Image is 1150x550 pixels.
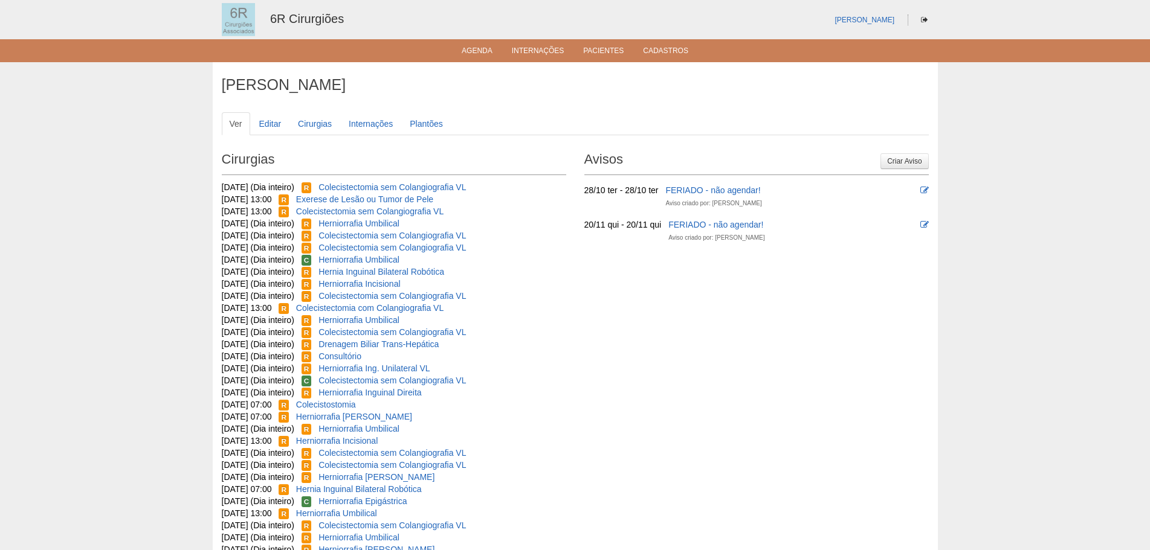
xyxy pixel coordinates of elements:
span: Reservada [302,448,312,459]
span: Reservada [302,231,312,241]
span: [DATE] (Dia inteiro) [222,388,294,397]
a: Herniorrafia Umbilical [318,315,399,325]
a: Herniorrafia Incisional [296,436,378,446]
a: Herniorrafia Epigástrica [318,496,407,506]
div: Aviso criado por: [PERSON_NAME] [665,197,761,209]
a: Criar Aviso [880,153,928,169]
a: Colecistectomia sem Colangiografia VL [318,376,466,385]
span: Reservada [302,339,312,350]
span: [DATE] 07:00 [222,400,272,409]
a: Agenda [462,46,493,59]
a: Consultório [318,351,361,361]
a: Colecistectomia sem Colangiografia VL [318,448,466,458]
div: 20/11 qui - 20/11 qui [584,219,662,231]
span: [DATE] (Dia inteiro) [222,339,294,349]
a: Herniorrafia Umbilical [318,532,399,542]
a: Herniorrafia Umbilical [296,508,377,518]
a: Colecistectomia sem Colangiografia VL [318,291,466,301]
span: Reservada [302,388,312,398]
span: [DATE] (Dia inteiro) [222,219,294,228]
a: Cirurgias [290,112,340,135]
a: Herniorrafia [PERSON_NAME] [318,472,434,482]
span: Reservada [279,412,289,423]
a: Internações [341,112,401,135]
span: [DATE] 07:00 [222,484,272,494]
span: [DATE] (Dia inteiro) [222,448,294,458]
span: [DATE] (Dia inteiro) [222,279,294,289]
span: Reservada [302,279,312,290]
span: [DATE] (Dia inteiro) [222,363,294,373]
span: [DATE] (Dia inteiro) [222,376,294,385]
span: Reservada [279,194,289,205]
span: Reservada [302,532,312,543]
span: [DATE] 13:00 [222,303,272,313]
span: Reservada [302,351,312,362]
span: [DATE] (Dia inteiro) [222,267,294,277]
a: Colecistectomia sem Colangiografia VL [318,520,466,530]
span: [DATE] (Dia inteiro) [222,291,294,301]
span: Reservada [302,472,312,483]
span: Reservada [279,436,289,447]
span: Reservada [302,327,312,338]
span: Confirmada [302,255,312,266]
i: Editar [920,220,929,229]
h1: [PERSON_NAME] [222,77,929,92]
span: [DATE] (Dia inteiro) [222,231,294,240]
a: Internações [512,46,564,59]
span: Reservada [302,243,312,254]
a: [PERSON_NAME] [835,16,894,24]
span: [DATE] 13:00 [222,508,272,518]
a: Plantões [402,112,450,135]
a: Colecistectomia sem Colangiografia VL [318,243,466,252]
span: [DATE] (Dia inteiro) [222,255,294,264]
span: [DATE] (Dia inteiro) [222,243,294,252]
h2: Cirurgias [222,147,566,175]
a: Colecistectomia sem Colangiografia VL [318,231,466,240]
a: Editar [251,112,289,135]
span: [DATE] 13:00 [222,436,272,446]
span: [DATE] 13:00 [222,206,272,216]
span: Reservada [302,363,312,374]
a: Colecistectomia com Colangiografia VL [296,303,444,313]
span: [DATE] (Dia inteiro) [222,532,294,542]
i: Sair [921,16,928,24]
span: [DATE] (Dia inteiro) [222,460,294,470]
span: [DATE] (Dia inteiro) [222,327,294,337]
span: Reservada [302,267,312,278]
a: Herniorrafia Inguinal Direita [318,388,421,397]
a: Herniorrafia [PERSON_NAME] [296,412,412,421]
div: 28/10 ter - 28/10 ter [584,184,659,196]
a: Pacientes [583,46,624,59]
span: [DATE] (Dia inteiro) [222,520,294,530]
span: Reservada [302,520,312,531]
span: Reservada [302,219,312,229]
a: Colecistectomia sem Colangiografia VL [296,206,444,216]
a: Herniorrafia Umbilical [318,255,399,264]
span: Reservada [302,291,312,302]
a: Ver [222,112,250,135]
a: Hernia Inguinal Bilateral Robótica [318,267,444,277]
span: Reservada [302,315,312,326]
span: [DATE] (Dia inteiro) [222,182,294,192]
a: Colecistectomia sem Colangiografia VL [318,182,466,192]
span: Reservada [279,484,289,495]
span: [DATE] 07:00 [222,412,272,421]
span: Reservada [279,206,289,217]
a: Herniorrafia Incisional [318,279,400,289]
a: Cadastros [643,46,688,59]
a: Exerese de Lesão ou Tumor de Pele [296,194,433,204]
span: [DATE] 13:00 [222,194,272,204]
span: [DATE] (Dia inteiro) [222,472,294,482]
a: Herniorrafia Ing. Unilateral VL [318,363,430,373]
a: FERIADO - não agendar! [665,185,760,195]
span: [DATE] (Dia inteiro) [222,496,294,506]
i: Editar [920,186,929,194]
span: [DATE] (Dia inteiro) [222,351,294,361]
span: Reservada [279,400,289,411]
a: 6R Cirurgiões [270,12,344,25]
a: Hernia Inguinal Bilateral Robótica [296,484,422,494]
a: FERIADO - não agendar! [668,220,763,229]
span: Reservada [302,182,312,193]
h2: Avisos [584,147,929,175]
span: Reservada [279,508,289,519]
